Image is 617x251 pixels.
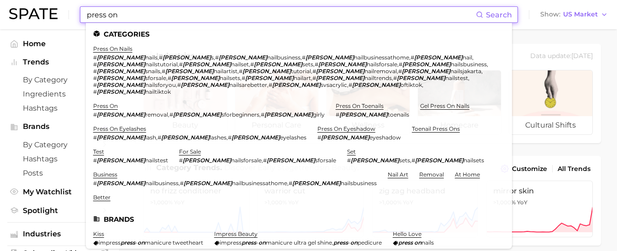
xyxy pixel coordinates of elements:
[242,75,245,81] span: #
[250,61,254,68] span: #
[165,68,214,75] em: [PERSON_NAME]
[445,75,468,81] span: nailstest
[93,180,377,187] div: , ,
[184,180,232,187] em: [PERSON_NAME]
[351,157,399,164] em: [PERSON_NAME]
[231,61,249,68] span: nailset
[97,134,145,141] em: [PERSON_NAME]
[348,81,352,88] span: #
[211,54,214,61] span: s
[232,180,287,187] span: nailbusinessathome
[97,111,145,118] em: [PERSON_NAME]
[145,61,178,68] span: nailstutorial
[7,73,111,87] a: by Category
[93,30,505,38] li: Categories
[317,134,321,141] span: #
[263,157,267,164] span: #
[464,157,484,164] span: nailsets
[135,239,137,246] span: -
[493,187,586,195] span: mirror skin
[23,75,96,84] span: by Category
[414,239,422,246] em: on
[93,54,97,61] span: #
[317,125,375,132] a: press on eyeshadow
[415,157,464,164] em: [PERSON_NAME]
[239,68,243,75] span: #
[358,239,382,246] span: pedicure
[137,239,145,246] em: on
[145,134,156,141] span: lash
[228,134,232,141] span: #
[93,157,97,164] span: #
[267,157,315,164] em: [PERSON_NAME]
[214,239,382,246] div: ,
[86,7,476,22] input: Search here for a brand, industry, or ingredient
[7,120,111,134] button: Brands
[229,81,267,88] span: nailsarebetter
[412,125,460,132] a: toenail press ons
[313,111,325,118] span: girly
[93,61,97,68] span: #
[93,194,111,201] a: better
[292,180,341,187] em: [PERSON_NAME]
[145,68,160,75] span: snails
[99,239,121,246] span: impress
[388,171,408,178] a: nail art
[258,239,266,246] em: on
[173,111,221,118] em: [PERSON_NAME]
[402,61,451,68] em: [PERSON_NAME]
[145,75,166,81] span: sforsale
[180,180,184,187] span: #
[280,134,306,141] span: eyelashes
[93,111,325,118] div: , ,
[7,185,111,199] a: My Watchlist
[23,206,96,215] span: Spotlight
[509,116,592,134] span: cultural shifts
[23,39,96,48] span: Home
[97,61,145,68] em: [PERSON_NAME]
[261,111,264,118] span: #
[93,134,306,141] div: , ,
[161,134,210,141] em: [PERSON_NAME]
[364,75,392,81] span: nailtrends
[354,54,409,61] span: nailbusinessathome
[315,157,336,164] span: sforsale
[145,88,171,95] span: nailtiktok
[93,148,104,155] a: test
[145,180,179,187] span: nailbusiness
[455,171,480,178] a: at home
[399,61,402,68] span: #
[93,230,104,237] a: kiss
[97,75,145,81] em: [PERSON_NAME]
[210,134,227,141] span: lashes
[388,111,409,118] span: toenails
[231,157,262,164] span: nailsforsale
[97,81,145,88] em: [PERSON_NAME]
[242,239,256,246] em: press
[316,68,364,75] em: [PERSON_NAME]
[93,81,97,88] span: #
[393,75,397,81] span: #
[23,140,96,149] span: by Category
[315,61,318,68] span: #
[272,81,321,88] em: [PERSON_NAME]
[264,111,313,118] em: [PERSON_NAME]
[220,75,240,81] span: nailsets
[163,54,211,61] em: [PERSON_NAME]
[7,166,111,180] a: Posts
[181,81,229,88] em: [PERSON_NAME]
[563,12,598,17] span: US Market
[269,81,272,88] span: #
[538,9,610,21] button: ShowUS Market
[97,88,145,95] em: [PERSON_NAME]
[555,163,593,175] a: All Trends
[401,81,422,88] span: oftiktok
[411,157,415,164] span: #
[398,239,413,246] em: press
[398,68,402,75] span: #
[158,134,161,141] span: #
[422,239,434,246] span: nails
[23,169,96,177] span: Posts
[9,8,58,19] img: SPATE
[254,61,302,68] em: [PERSON_NAME]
